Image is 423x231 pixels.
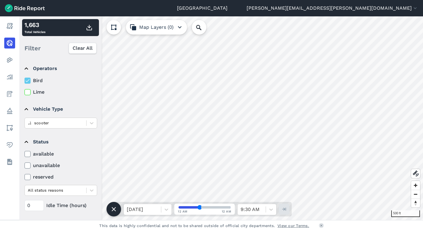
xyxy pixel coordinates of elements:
[4,105,15,116] a: Policy
[4,122,15,133] a: Areas
[4,21,15,32] a: Report
[25,200,97,211] div: Idle Time (hours)
[4,89,15,99] a: Fees
[19,16,423,220] canvas: Map
[178,209,188,214] span: 12 AM
[4,55,15,65] a: Heatmaps
[126,20,187,35] button: Map Layers (0)
[222,209,231,214] span: 12 AM
[25,77,97,84] label: Bird
[247,5,418,12] button: [PERSON_NAME][EMAIL_ADDRESS][PERSON_NAME][DOMAIN_NAME]
[25,101,96,118] summary: Vehicle Type
[25,89,97,96] label: Lime
[25,150,97,158] label: available
[4,139,15,150] a: Health
[5,4,45,12] img: Ride Report
[391,210,420,217] div: 500 ft
[4,72,15,82] a: Analyze
[22,39,99,58] div: Filter
[192,20,216,35] input: Search Location or Vehicles
[4,156,15,167] a: Datasets
[25,162,97,169] label: unavailable
[25,133,96,150] summary: Status
[73,45,93,52] span: Clear All
[25,20,45,29] div: 1,663
[277,223,309,229] a: View our Terms.
[4,38,15,49] a: Realtime
[411,190,420,199] button: Zoom out
[69,43,97,54] button: Clear All
[25,60,96,77] summary: Operators
[177,5,228,12] a: [GEOGRAPHIC_DATA]
[411,181,420,190] button: Zoom in
[411,199,420,207] button: Reset bearing to north
[25,173,97,181] label: reserved
[25,20,45,35] div: Total Vehicles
